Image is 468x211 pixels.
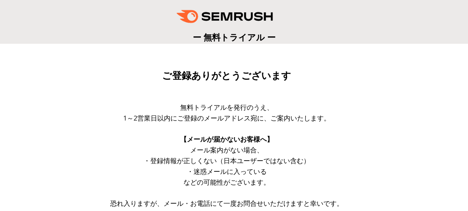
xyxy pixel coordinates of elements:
[123,113,330,122] span: 1～2営業日以内にご登録のメールアドレス宛に、ご案内いたします。
[162,70,291,81] span: ご登録ありがとうございます
[180,135,273,144] span: 【メールが届かないお客様へ】
[144,156,310,165] span: ・登録情報が正しくない（日本ユーザーではない含む）
[184,178,270,187] span: などの可能性がございます。
[187,167,267,176] span: ・迷惑メールに入っている
[190,145,263,154] span: メール案内がない場合、
[193,31,276,43] span: ー 無料トライアル ー
[110,199,343,208] span: 恐れ入りますが、メール・お電話にて一度お問合せいただけますと幸いです。
[180,103,273,112] span: 無料トライアルを発行のうえ、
